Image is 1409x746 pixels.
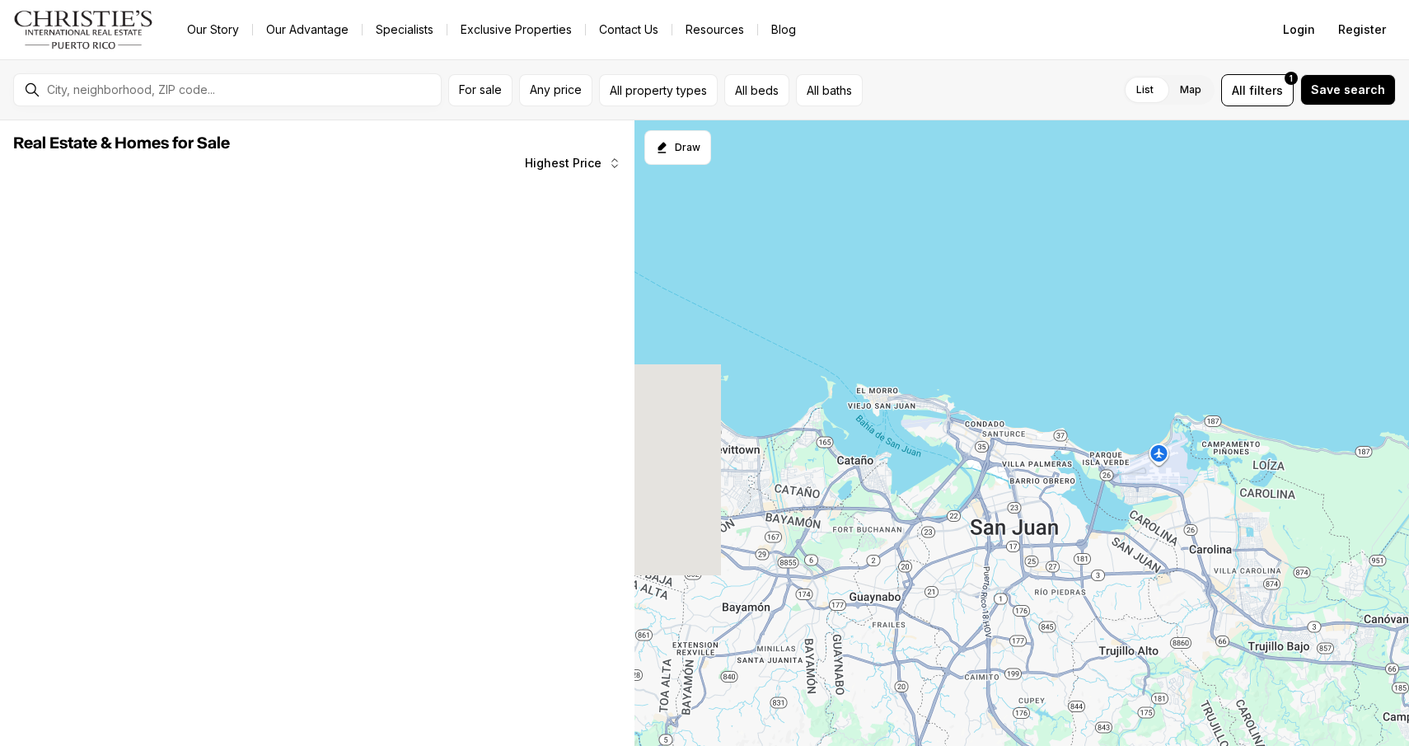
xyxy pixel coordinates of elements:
button: All property types [599,74,718,106]
button: All baths [796,74,863,106]
a: Our Story [174,18,252,41]
span: Real Estate & Homes for Sale [13,135,230,152]
a: Exclusive Properties [447,18,585,41]
span: 1 [1290,72,1293,85]
span: Save search [1311,83,1385,96]
button: Allfilters1 [1221,74,1294,106]
label: Map [1167,75,1215,105]
button: All beds [724,74,789,106]
button: Highest Price [515,147,631,180]
span: Login [1283,23,1315,36]
span: filters [1249,82,1283,99]
img: logo [13,10,154,49]
button: Start drawing [644,130,711,165]
button: For sale [448,74,513,106]
span: Highest Price [525,157,602,170]
a: Blog [758,18,809,41]
a: Specialists [363,18,447,41]
label: List [1123,75,1167,105]
span: All [1232,82,1246,99]
button: Any price [519,74,592,106]
button: Contact Us [586,18,672,41]
button: Save search [1300,74,1396,106]
a: Our Advantage [253,18,362,41]
button: Register [1328,13,1396,46]
span: Register [1338,23,1386,36]
span: For sale [459,83,502,96]
span: Any price [530,83,582,96]
a: Resources [672,18,757,41]
button: Login [1273,13,1325,46]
